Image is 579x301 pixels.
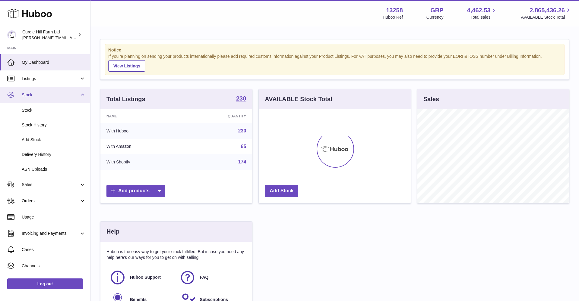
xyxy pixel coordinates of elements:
strong: Notice [108,47,561,53]
td: With Amazon [100,139,183,154]
a: Add products [106,185,165,197]
a: 174 [238,159,246,164]
span: Usage [22,214,86,220]
span: Orders [22,198,79,204]
a: Add Stock [265,185,298,197]
span: Total sales [470,14,497,20]
strong: 13258 [386,6,403,14]
a: Log out [7,278,83,289]
span: 4,462.53 [467,6,491,14]
span: 2,865,436.26 [530,6,565,14]
div: Curdle Hill Farm Ltd [22,29,77,41]
span: Cases [22,247,86,253]
th: Quantity [183,109,252,123]
span: Stock History [22,122,86,128]
span: AVAILABLE Stock Total [521,14,572,20]
span: Huboo Support [130,275,161,280]
span: Channels [22,263,86,269]
span: Invoicing and Payments [22,231,79,236]
strong: 230 [236,95,246,101]
td: With Shopify [100,154,183,170]
strong: GBP [430,6,443,14]
a: Huboo Support [109,269,173,286]
h3: AVAILABLE Stock Total [265,95,332,103]
a: 4,462.53 Total sales [467,6,498,20]
a: View Listings [108,60,145,72]
a: 230 [238,128,246,133]
a: 65 [241,144,246,149]
h3: Total Listings [106,95,145,103]
span: [PERSON_NAME][EMAIL_ADDRESS][DOMAIN_NAME] [22,35,121,40]
a: FAQ [179,269,243,286]
div: Huboo Ref [383,14,403,20]
img: miranda@diddlysquatfarmshop.com [7,30,16,39]
span: FAQ [200,275,209,280]
span: Stock [22,92,79,98]
h3: Sales [423,95,439,103]
span: Add Stock [22,137,86,143]
span: Stock [22,107,86,113]
h3: Help [106,228,119,236]
span: Listings [22,76,79,82]
p: Huboo is the easy way to get your stock fulfilled. But incase you need any help here's our ways f... [106,249,246,260]
span: ASN Uploads [22,166,86,172]
span: My Dashboard [22,60,86,65]
div: Currency [426,14,444,20]
a: 2,865,436.26 AVAILABLE Stock Total [521,6,572,20]
span: Delivery History [22,152,86,157]
td: With Huboo [100,123,183,139]
div: If you're planning on sending your products internationally please add required customs informati... [108,54,561,72]
a: 230 [236,95,246,103]
span: Sales [22,182,79,188]
th: Name [100,109,183,123]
